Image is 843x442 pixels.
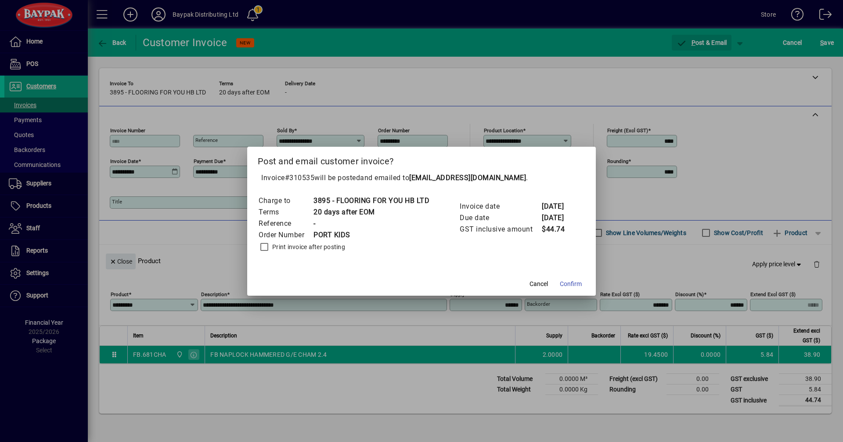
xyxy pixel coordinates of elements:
td: Order Number [258,229,313,241]
td: $44.74 [541,224,576,235]
label: Print invoice after posting [270,243,345,251]
td: [DATE] [541,201,576,212]
td: Reference [258,218,313,229]
td: - [313,218,429,229]
button: Confirm [556,276,585,292]
p: Invoice will be posted . [258,173,585,183]
span: #310535 [285,174,315,182]
td: GST inclusive amount [459,224,541,235]
td: Due date [459,212,541,224]
b: [EMAIL_ADDRESS][DOMAIN_NAME] [409,174,526,182]
h2: Post and email customer invoice? [247,147,596,172]
span: and emailed to [360,174,526,182]
td: [DATE] [541,212,576,224]
td: PORT KIDS [313,229,429,241]
button: Cancel [525,276,553,292]
span: Cancel [530,279,548,289]
span: Confirm [560,279,582,289]
td: Charge to [258,195,313,207]
td: 3895 - FLOORING FOR YOU HB LTD [313,195,429,207]
td: 20 days after EOM [313,207,429,218]
td: Terms [258,207,313,218]
td: Invoice date [459,201,541,212]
